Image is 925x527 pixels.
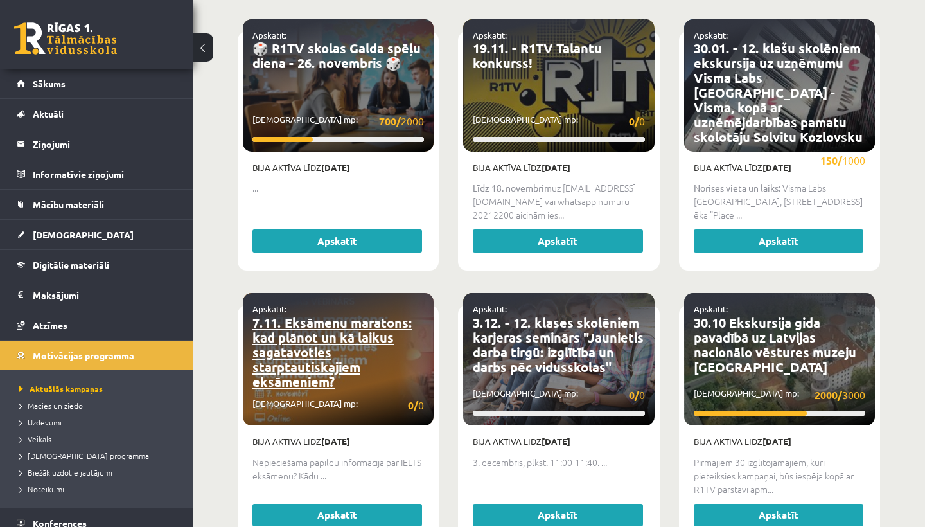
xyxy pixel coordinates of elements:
[252,435,424,448] p: Bija aktīva līdz
[473,181,644,222] p: uz [EMAIL_ADDRESS][DOMAIN_NAME] vai whatsapp numuru - 20212200 aicinām ies...
[33,280,177,310] legend: Maksājumi
[473,456,644,469] p: 3. decembris, plkst. 11:00-11:40. ...
[19,467,180,478] a: Biežāk uzdotie jautājumi
[33,78,66,89] span: Sākums
[17,159,177,189] a: Informatīvie ziņojumi
[19,416,180,428] a: Uzdevumi
[629,387,645,403] span: 0
[379,113,424,129] span: 2000
[252,113,424,129] p: [DEMOGRAPHIC_DATA] mp:
[33,319,67,331] span: Atzīmes
[33,350,134,361] span: Motivācijas programma
[17,220,177,249] a: [DEMOGRAPHIC_DATA]
[379,114,401,128] strong: 700/
[694,314,856,375] a: 30.10 Ekskursija gida pavadībā uz Latvijas nacionālo vēstures muzeju [GEOGRAPHIC_DATA]
[33,229,134,240] span: [DEMOGRAPHIC_DATA]
[33,129,177,159] legend: Ziņojumi
[252,314,412,390] a: 7.11. Eksāmenu maratons: kad plānot un kā laikus sagatavoties starptautiskajiem eksāmeniem?
[694,456,865,496] p: Pirmajiem 30 izglītojamajiem, kuri pieteiksies kampaņai, būs iespēja kopā ar R1TV pārstāvi apm...
[19,451,149,461] span: [DEMOGRAPHIC_DATA] programma
[14,22,117,55] a: Rīgas 1. Tālmācības vidusskola
[473,387,644,403] p: [DEMOGRAPHIC_DATA] mp:
[473,40,602,71] a: 19.11. - R1TV Talantu konkurss!
[762,162,791,173] strong: [DATE]
[815,388,842,402] strong: 2000/
[629,114,639,128] strong: 0/
[694,303,728,314] a: Apskatīt:
[694,229,863,253] a: Apskatīt
[19,433,180,445] a: Veikals
[694,435,865,448] p: Bija aktīva līdz
[17,129,177,159] a: Ziņojumi
[408,397,424,413] span: 0
[252,303,286,314] a: Apskatīt:
[408,398,418,412] strong: 0/
[694,181,865,222] p: : Visma Labs [GEOGRAPHIC_DATA], [STREET_ADDRESS] ēka "Place ...
[694,387,865,403] p: [DEMOGRAPHIC_DATA] mp:
[820,154,842,167] strong: 150/
[252,40,421,71] a: 🎲 R1TV skolas Galda spēļu diena - 26. novembris 🎲
[473,314,644,375] a: 3.12. - 12. klases skolēniem karjeras seminārs "Jaunietis darba tirgū: izglītība un darbs pēc vid...
[33,259,109,271] span: Digitālie materiāli
[321,162,350,173] strong: [DATE]
[473,161,644,174] p: Bija aktīva līdz
[694,152,865,168] p: [DEMOGRAPHIC_DATA] mp:
[820,152,865,168] span: 1000
[321,436,350,447] strong: [DATE]
[17,99,177,129] a: Aktuāli
[473,435,644,448] p: Bija aktīva līdz
[19,384,103,394] span: Aktuālās kampaņas
[19,383,180,395] a: Aktuālās kampaņas
[33,199,104,210] span: Mācību materiāli
[19,417,62,427] span: Uzdevumi
[252,161,424,174] p: Bija aktīva līdz
[19,434,51,444] span: Veikals
[473,303,507,314] a: Apskatīt:
[694,182,779,193] strong: Norises vieta un laiks
[473,229,642,253] a: Apskatīt
[252,181,424,195] p: ...
[19,483,180,495] a: Noteikumi
[252,30,286,40] a: Apskatīt:
[694,40,863,145] a: 30.01. - 12. klašu skolēniem ekskursija uz uzņēmumu Visma Labs [GEOGRAPHIC_DATA] - Visma, kopā ar...
[473,182,552,193] strong: Līdz 18. novembrim
[629,388,639,402] strong: 0/
[694,504,863,527] a: Apskatīt
[815,387,865,403] span: 3000
[19,467,112,478] span: Biežāk uzdotie jautājumi
[19,400,180,411] a: Mācies un ziedo
[629,113,645,129] span: 0
[17,341,177,370] a: Motivācijas programma
[17,190,177,219] a: Mācību materiāli
[17,250,177,280] a: Digitālie materiāli
[17,310,177,340] a: Atzīmes
[19,400,83,411] span: Mācies un ziedo
[762,436,791,447] strong: [DATE]
[542,436,570,447] strong: [DATE]
[542,162,570,173] strong: [DATE]
[473,113,644,129] p: [DEMOGRAPHIC_DATA] mp:
[19,450,180,461] a: [DEMOGRAPHIC_DATA] programma
[252,456,421,482] span: Nepieciešama papildu informācija par IELTS eksāmenu? Kādu ...
[33,108,64,120] span: Aktuāli
[17,69,177,98] a: Sākums
[252,504,422,527] a: Apskatīt
[252,229,422,253] a: Apskatīt
[473,504,642,527] a: Apskatīt
[252,397,424,413] p: [DEMOGRAPHIC_DATA] mp:
[19,484,64,494] span: Noteikumi
[694,30,728,40] a: Apskatīt:
[17,280,177,310] a: Maksājumi
[473,30,507,40] a: Apskatīt:
[33,159,177,189] legend: Informatīvie ziņojumi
